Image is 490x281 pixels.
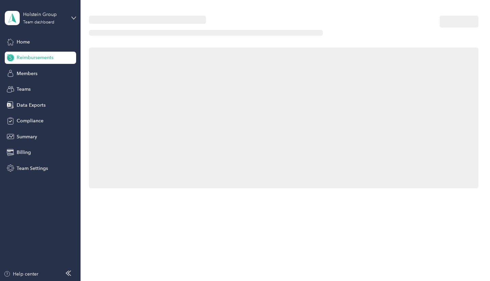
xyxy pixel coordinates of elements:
span: Members [17,70,37,77]
span: Home [17,38,30,46]
iframe: Everlance-gr Chat Button Frame [452,243,490,281]
span: Billing [17,149,31,156]
div: Holstein Group [23,11,66,18]
span: Summary [17,133,37,140]
span: Compliance [17,117,43,124]
span: Reimbursements [17,54,53,61]
div: Team dashboard [23,20,54,24]
span: Team Settings [17,165,48,172]
span: Data Exports [17,102,46,109]
button: Help center [4,270,38,278]
span: Teams [17,86,31,93]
